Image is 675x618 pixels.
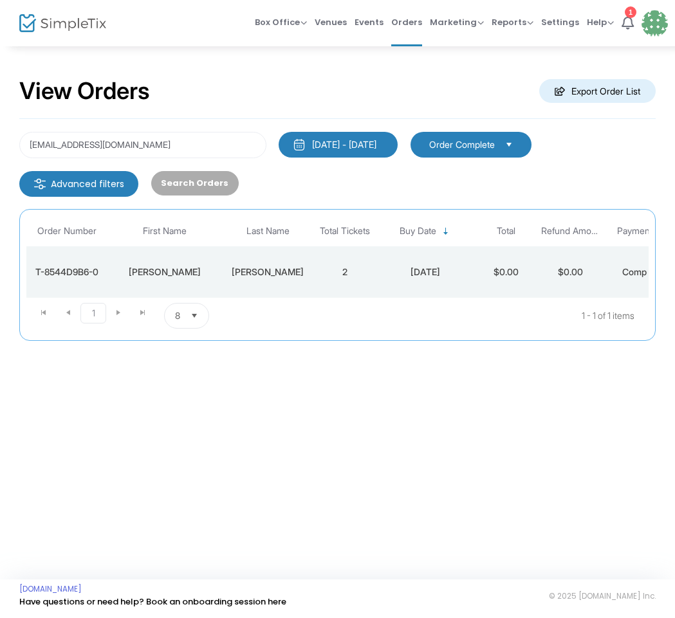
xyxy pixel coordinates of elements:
[255,16,307,28] span: Box Office
[185,304,203,328] button: Select
[587,16,614,28] span: Help
[226,266,310,278] div: AxelRod
[19,132,266,158] input: Search by name, email, phone, order number, ip address, or last 4 digits of card
[19,584,82,594] a: [DOMAIN_NAME]
[175,309,180,322] span: 8
[19,77,150,105] h2: View Orders
[617,226,652,237] span: Payment
[538,216,602,246] th: Refund Amount
[246,226,290,237] span: Last Name
[474,216,538,246] th: Total
[110,266,219,278] div: Betsy
[19,171,138,197] m-button: Advanced filters
[313,246,377,298] td: 2
[313,216,377,246] th: Total Tickets
[549,591,656,601] span: © 2025 [DOMAIN_NAME] Inc.
[312,138,376,151] div: [DATE] - [DATE]
[19,595,286,608] a: Have questions or need help? Book an onboarding session here
[279,132,398,158] button: [DATE] - [DATE]
[541,6,579,39] span: Settings
[380,266,470,278] div: 9/22/2025
[293,138,306,151] img: monthly
[337,303,634,329] kendo-pager-info: 1 - 1 of 1 items
[430,16,484,28] span: Marketing
[37,226,97,237] span: Order Number
[500,138,518,152] button: Select
[441,226,451,237] span: Sortable
[30,266,104,278] div: T-8544D9B6-0
[315,6,347,39] span: Venues
[80,303,106,323] span: Page 1
[622,266,647,277] span: Comp
[539,79,656,103] m-button: Export Order List
[538,246,602,298] td: $0.00
[355,6,384,39] span: Events
[429,138,495,151] span: Order Complete
[492,16,533,28] span: Reports
[474,246,538,298] td: $0.00
[143,226,187,237] span: First Name
[26,216,649,298] div: Data table
[400,226,436,237] span: Buy Date
[33,177,46,190] img: filter
[391,6,422,39] span: Orders
[625,6,636,18] div: 1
